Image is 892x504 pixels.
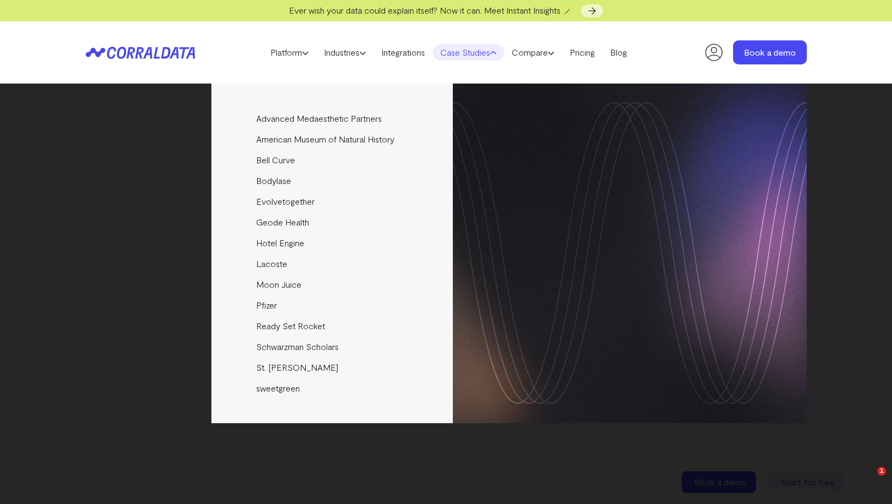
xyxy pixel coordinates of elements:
[504,44,562,61] a: Compare
[433,44,504,61] a: Case Studies
[316,44,374,61] a: Industries
[562,44,602,61] a: Pricing
[211,274,454,295] a: Moon Juice
[602,44,635,61] a: Blog
[877,467,886,476] span: 1
[733,40,807,64] a: Book a demo
[211,150,454,170] a: Bell Curve
[211,357,454,378] a: St. [PERSON_NAME]
[289,5,574,15] span: Ever wish your data could explain itself? Now it can. Meet Instant Insights 🪄
[374,44,433,61] a: Integrations
[211,336,454,357] a: Schwarzman Scholars
[211,295,454,316] a: Pfizer
[211,170,454,191] a: Bodylase
[211,191,454,212] a: Evolvetogether
[211,233,454,253] a: Hotel Engine
[211,253,454,274] a: Lacoste
[855,467,881,493] iframe: Intercom live chat
[211,378,454,399] a: sweetgreen
[211,212,454,233] a: Geode Health
[211,108,454,129] a: Advanced Medaesthetic Partners
[263,44,316,61] a: Platform
[211,129,454,150] a: American Museum of Natural History
[211,316,454,336] a: Ready Set Rocket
